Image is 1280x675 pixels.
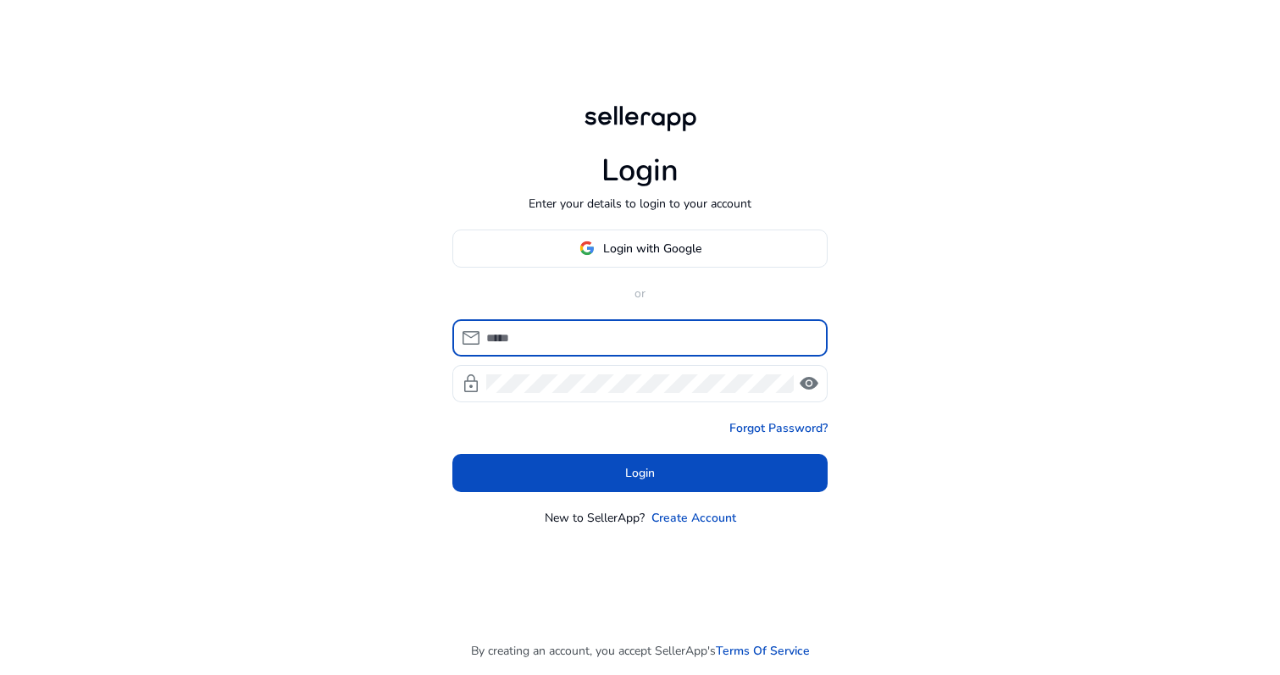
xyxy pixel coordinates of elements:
span: Login [625,464,655,482]
h1: Login [601,152,679,189]
p: New to SellerApp? [545,509,645,527]
span: mail [461,328,481,348]
a: Create Account [651,509,736,527]
img: google-logo.svg [579,241,595,256]
a: Forgot Password? [729,419,828,437]
a: Terms Of Service [716,642,810,660]
p: or [452,285,828,302]
button: Login with Google [452,230,828,268]
span: lock [461,373,481,394]
button: Login [452,454,828,492]
span: visibility [799,373,819,394]
p: Enter your details to login to your account [529,195,751,213]
span: Login with Google [603,240,701,257]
